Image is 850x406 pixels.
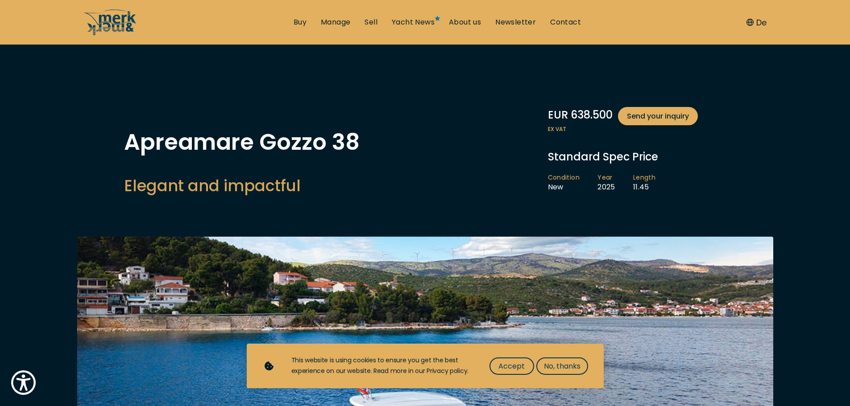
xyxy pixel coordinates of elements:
[548,107,726,125] div: EUR 638.500
[498,361,525,372] span: Accept
[597,173,633,192] li: 2025
[548,173,580,182] span: Condition
[291,355,472,377] div: This website is using cookies to ensure you get the best experience on our website. Read more in ...
[495,17,536,27] a: Newsletter
[489,357,534,375] button: Accept
[124,175,360,197] h2: Elegant and impactful
[548,149,658,164] span: Standard Spec Price
[365,17,377,27] a: Sell
[633,173,655,182] span: Length
[449,17,481,27] a: About us
[392,17,435,27] a: Yacht News
[321,17,350,27] a: Manage
[294,17,307,27] a: Buy
[548,173,598,192] li: New
[550,17,581,27] a: Contact
[633,173,673,192] li: 11.45
[597,173,615,182] span: Year
[627,111,689,122] span: Send your inquiry
[536,357,588,375] button: No, thanks
[544,361,580,372] span: No, thanks
[427,366,467,375] a: Privacy policy
[9,368,38,397] button: Show Accessibility Preferences
[548,125,726,133] span: ex VAT
[124,131,360,153] h1: Apreamare Gozzo 38
[746,16,767,29] button: De
[618,107,698,125] a: Send your inquiry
